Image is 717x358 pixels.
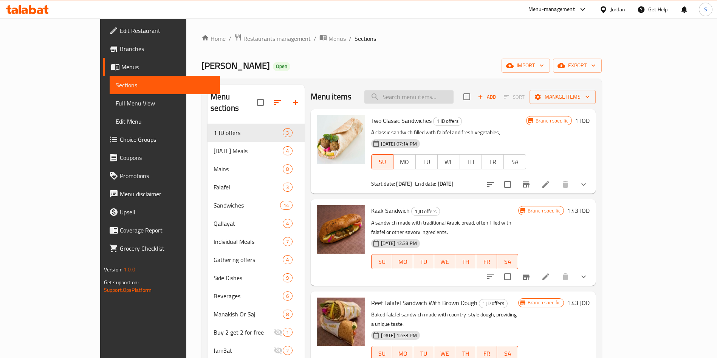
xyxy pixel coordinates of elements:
div: items [283,328,292,337]
b: [DATE] [438,179,454,189]
a: Edit menu item [541,180,550,189]
span: SU [375,256,389,267]
div: [DATE] Meals4 [208,142,305,160]
span: Menus [328,34,346,43]
span: 1 JD offers [214,128,283,137]
span: 14 [280,202,292,209]
span: Get support on: [104,277,139,287]
span: Jam3at [214,346,274,355]
a: Menus [319,34,346,43]
a: Menu disclaimer [103,185,220,203]
input: search [364,90,454,104]
span: [PERSON_NAME] [201,57,270,74]
div: 1 JD offers [479,299,508,308]
button: TU [415,154,438,169]
img: Two Classic Sandwiches [317,115,365,164]
span: Menus [121,62,214,71]
button: export [553,59,602,73]
span: [DATE] 12:33 PM [378,332,420,339]
button: FR [476,254,497,269]
div: Open [273,62,290,71]
button: import [502,59,550,73]
span: End date: [415,179,436,189]
span: Side Dishes [214,273,283,282]
button: MO [392,254,413,269]
span: import [508,61,544,70]
span: Branch specific [525,299,564,306]
p: A classic sandwich filled with falafel and fresh vegetables, [371,128,526,137]
div: Qallayat4 [208,214,305,232]
button: delete [556,268,575,286]
button: TU [413,254,434,269]
button: Branch-specific-item [517,175,535,194]
div: items [280,201,292,210]
span: MO [395,256,410,267]
span: Branch specific [533,117,571,124]
span: Qallayat [214,219,283,228]
div: Manakish Or Saj [214,310,283,319]
span: Kaak Sandwich [371,205,410,216]
span: Sections [355,34,376,43]
span: 9 [283,274,292,282]
span: WE [441,157,457,167]
span: Edit Menu [116,117,214,126]
div: Beverages6 [208,287,305,305]
span: 6 [283,293,292,300]
span: S [704,5,707,14]
span: Sort sections [268,93,286,112]
img: Kaak Sandwich [317,205,365,254]
span: Version: [104,265,122,274]
span: Grocery Checklist [120,244,214,253]
div: Gathering offers [214,255,283,264]
div: items [283,255,292,264]
p: A sandwich made with traditional Arabic bread, often filled with falafel or other savory ingredie... [371,218,518,237]
h6: 1.43 JOD [567,205,590,216]
h6: 1 JOD [575,115,590,126]
span: Promotions [120,171,214,180]
a: Promotions [103,167,220,185]
li: / [349,34,352,43]
span: Select all sections [252,95,268,110]
button: FR [482,154,504,169]
span: Reef Falafel Sandwich With Brown Dough [371,297,477,308]
div: Individual Meals7 [208,232,305,251]
svg: Show Choices [579,272,588,281]
span: Open [273,63,290,70]
div: Buy 2 get 2 for free1 [208,323,305,341]
span: 3 [283,129,292,136]
button: Add section [286,93,305,112]
span: Two Classic Sandwiches [371,115,432,126]
a: Coverage Report [103,221,220,239]
span: TH [463,157,479,167]
a: Edit Restaurant [103,22,220,40]
div: 1 JD offers [411,207,440,216]
div: items [283,237,292,246]
span: [DATE] 12:33 PM [378,240,420,247]
span: FR [479,256,494,267]
span: 1 JD offers [479,299,507,308]
span: Falafel [214,183,283,192]
span: Buy 2 get 2 for free [214,328,274,337]
button: WE [434,254,455,269]
nav: breadcrumb [201,34,602,43]
span: WE [437,256,452,267]
a: Edit menu item [541,272,550,281]
div: items [283,219,292,228]
span: TH [458,256,473,267]
div: Gathering offers4 [208,251,305,269]
button: TH [460,154,482,169]
span: 1 JD offers [412,207,440,216]
span: TU [419,157,435,167]
button: SA [497,254,518,269]
span: Full Menu View [116,99,214,108]
div: Mains [214,164,283,174]
button: sort-choices [482,175,500,194]
div: Falafel3 [208,178,305,196]
div: Beverages [214,291,283,301]
span: 1 JD offers [434,117,461,126]
div: items [283,164,292,174]
a: Edit Menu [110,112,220,130]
